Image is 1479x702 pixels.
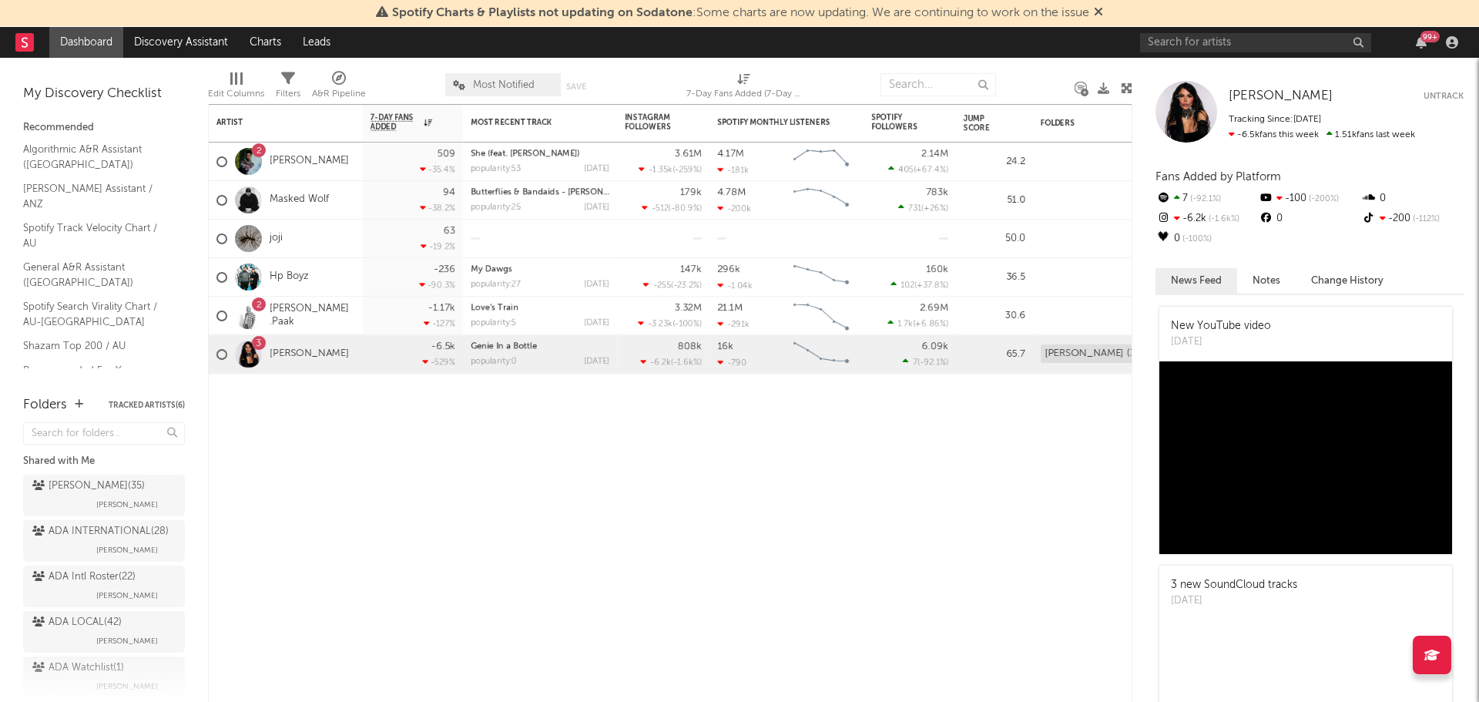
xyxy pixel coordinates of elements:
button: Tracked Artists(6) [109,401,185,409]
div: 50.0 [964,230,1025,248]
div: -127 % [424,318,455,328]
span: [PERSON_NAME] [96,495,158,514]
div: 30.6 [964,307,1025,325]
span: +26 % [924,204,946,213]
a: ADA INTERNATIONAL(28)[PERSON_NAME] [23,520,185,562]
span: -200 % [1306,195,1339,203]
div: popularity: 0 [471,358,517,366]
button: Save [566,82,586,91]
div: -291k [717,319,750,329]
button: Change History [1296,268,1399,294]
span: [PERSON_NAME] [96,677,158,696]
span: 405 [898,166,914,174]
div: -35.4 % [420,164,455,174]
span: 7-Day Fans Added [371,113,420,132]
div: 179k [680,187,702,197]
div: Filters [276,65,300,110]
div: -6.2k [1155,209,1258,229]
span: -92.1 % [1188,195,1221,203]
span: Dismiss [1094,7,1103,19]
span: -255 [653,281,671,290]
span: -6.5k fans this week [1229,130,1319,139]
div: 3 new SoundCloud tracks [1171,577,1297,593]
div: Edit Columns [208,85,264,103]
div: -790 [717,358,746,368]
div: 65.7 [964,345,1025,364]
div: -19.2 % [421,241,455,251]
span: : Some charts are now updating. We are continuing to work on the issue [392,7,1089,19]
a: Hp Boyz [270,270,309,284]
input: Search... [880,73,996,96]
div: ( ) [887,318,948,328]
span: Most Notified [473,80,535,90]
div: 51.0 [964,191,1025,210]
span: Fans Added by Platform [1155,171,1281,183]
span: -1.6k % [673,358,699,367]
div: Filters [276,85,300,103]
div: ADA LOCAL ( 42 ) [32,613,122,632]
div: 509 [438,149,455,159]
div: 24.2 [964,153,1025,171]
span: -259 % [675,166,699,174]
div: popularity: 25 [471,203,521,212]
div: 2.14M [921,149,948,159]
a: Discovery Assistant [123,27,239,58]
a: Shazam Top 200 / AU [23,338,169,354]
div: 160k [926,264,948,274]
input: Search for artists [1140,33,1371,52]
div: 3.32M [675,303,702,313]
div: [PERSON_NAME] ( 35 ) [32,477,145,495]
div: ADA Intl Roster ( 22 ) [32,568,136,586]
div: [DATE] [1171,334,1271,350]
div: popularity: 27 [471,280,521,289]
span: -80.9 % [671,204,699,213]
span: [PERSON_NAME] [96,586,158,605]
div: -200k [717,203,751,213]
div: Spotify Monthly Listeners [717,118,833,127]
a: Spotify Track Velocity Chart / AU [23,220,169,251]
a: [PERSON_NAME] [270,348,349,361]
div: Edit Columns [208,65,264,110]
span: -23.2 % [673,281,699,290]
a: [PERSON_NAME](35)[PERSON_NAME] [23,475,185,516]
div: 4.17M [717,149,744,159]
div: -1.04k [717,280,753,291]
a: Dashboard [49,27,123,58]
div: -200 [1361,209,1464,229]
a: Algorithmic A&R Assistant ([GEOGRAPHIC_DATA]) [23,141,169,173]
div: ( ) [639,164,702,174]
a: Genie In a Bottle [471,342,537,351]
div: -6.5k [431,341,455,351]
div: ( ) [642,203,702,213]
div: -1.17k [428,303,455,313]
div: Instagram Followers [625,113,679,132]
div: Shared with Me [23,452,185,471]
div: ( ) [890,280,948,290]
div: -38.2 % [420,203,455,213]
span: 1.51k fans last week [1229,130,1415,139]
a: General A&R Assistant ([GEOGRAPHIC_DATA]) [23,259,169,291]
div: [DATE] [584,319,609,327]
div: 36.5 [964,268,1025,287]
div: ( ) [898,203,948,213]
div: A&R Pipeline [312,85,366,103]
div: 63 [444,226,455,236]
a: Leads [292,27,341,58]
div: 808k [678,341,702,351]
span: -1.6k % [1206,215,1239,223]
a: joji [270,232,283,245]
div: ADA INTERNATIONAL ( 28 ) [32,522,169,541]
a: [PERSON_NAME] .Paak [270,303,355,329]
a: She (feat. [PERSON_NAME]) [471,149,579,158]
svg: Chart title [786,297,856,335]
div: 147k [680,264,702,274]
div: [DATE] [584,165,609,173]
div: New YouTube video [1171,318,1271,334]
div: ( ) [888,164,948,174]
a: Love's Train [471,304,518,312]
div: ( ) [643,280,702,290]
div: Love's Train [471,304,609,312]
span: 1.7k [897,320,913,328]
div: -529 % [422,357,455,367]
div: [DATE] [584,358,609,366]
